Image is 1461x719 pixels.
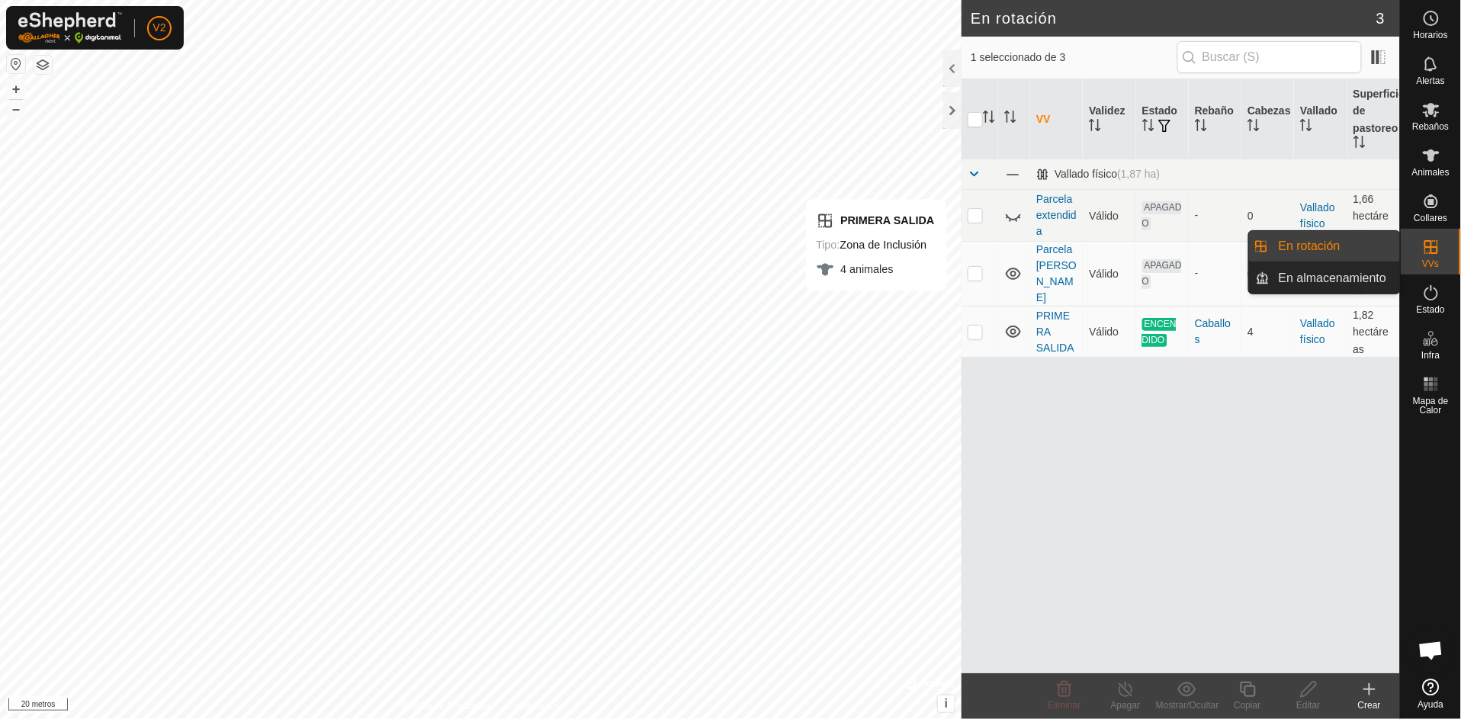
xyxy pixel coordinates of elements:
[402,701,490,711] font: Política de Privacidad
[840,264,894,276] font: 4 animales
[509,701,560,711] font: Contáctenos
[1195,104,1234,117] font: Rebaño
[1048,700,1080,711] font: Eliminar
[1414,30,1448,40] font: Horarios
[18,12,122,43] img: Logotipo de Gallagher
[1195,317,1231,345] font: Caballos
[1413,396,1449,416] font: Mapa de Calor
[840,239,927,252] font: Zona de Inclusión
[1234,700,1260,711] font: Copiar
[938,695,955,712] button: i
[816,239,840,252] font: Tipo:
[1353,309,1389,355] font: 1,82 hectáreas
[1358,700,1381,711] font: Crear
[1270,231,1400,262] a: En rotación
[1353,88,1405,133] font: Superficie de pastoreo
[1247,121,1260,133] p-sorticon: Activar para ordenar
[971,10,1057,27] font: En rotación
[1111,700,1141,711] font: Apagar
[402,699,490,713] a: Política de Privacidad
[1117,168,1160,180] font: (1,87 ha)
[971,51,1066,63] font: 1 seleccionado de 3
[1412,121,1449,132] font: Rebaños
[153,21,165,34] font: V2
[1089,326,1119,338] font: Válido
[1300,317,1335,345] a: Vallado físico
[1247,326,1254,338] font: 4
[1300,121,1312,133] p-sorticon: Activar para ordenar
[1195,267,1199,279] font: -
[1422,258,1439,269] font: VVs
[509,699,560,713] a: Contáctenos
[1142,203,1182,230] font: APAGADO
[1142,121,1154,133] p-sorticon: Activar para ordenar
[1353,193,1389,239] font: 1,66 hectáreas
[1177,41,1362,73] input: Buscar (S)
[12,81,21,97] font: +
[1142,319,1177,345] font: ENCENDIDO
[1036,243,1077,303] a: Parcela [PERSON_NAME]
[1089,268,1119,280] font: Válido
[1401,672,1461,715] a: Ayuda
[1279,271,1386,284] font: En almacenamiento
[1300,201,1335,230] a: Vallado físico
[1421,350,1440,361] font: Infra
[1195,209,1199,221] font: -
[1036,310,1074,354] a: PRIMERA SALIDA
[34,56,52,74] button: Capas del Mapa
[7,55,25,73] button: Restablecer Mapa
[1089,104,1125,117] font: Validez
[1408,628,1454,673] div: Chat abierto
[1036,193,1077,237] a: Parcela extendida
[1249,263,1400,294] li: En almacenamiento
[1414,213,1447,223] font: Collares
[1353,138,1366,150] p-sorticon: Activar para ordenar
[12,101,20,117] font: –
[1270,263,1400,294] a: En almacenamiento
[1089,121,1101,133] p-sorticon: Activar para ordenar
[945,697,948,710] font: i
[1418,699,1444,710] font: Ayuda
[1142,261,1182,287] font: APAGADO
[1089,210,1119,222] font: Válido
[1417,75,1445,86] font: Alertas
[840,215,934,227] font: PRIMERA SALIDA
[1417,304,1445,315] font: Estado
[983,113,995,125] p-sorticon: Activar para ordenar
[1036,113,1051,125] font: VV
[1055,168,1117,180] font: Vallado físico
[1247,210,1254,222] font: 0
[1004,113,1016,125] p-sorticon: Activar para ordenar
[1376,10,1385,27] font: 3
[1142,104,1178,117] font: Estado
[1279,239,1341,252] font: En rotación
[1296,700,1320,711] font: Editar
[1156,700,1219,711] font: Mostrar/Ocultar
[7,80,25,98] button: +
[1195,121,1207,133] p-sorticon: Activar para ordenar
[7,100,25,118] button: –
[1412,167,1450,178] font: Animales
[1300,104,1337,117] font: Vallado
[1247,104,1291,117] font: Cabezas
[1249,231,1400,262] li: En rotación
